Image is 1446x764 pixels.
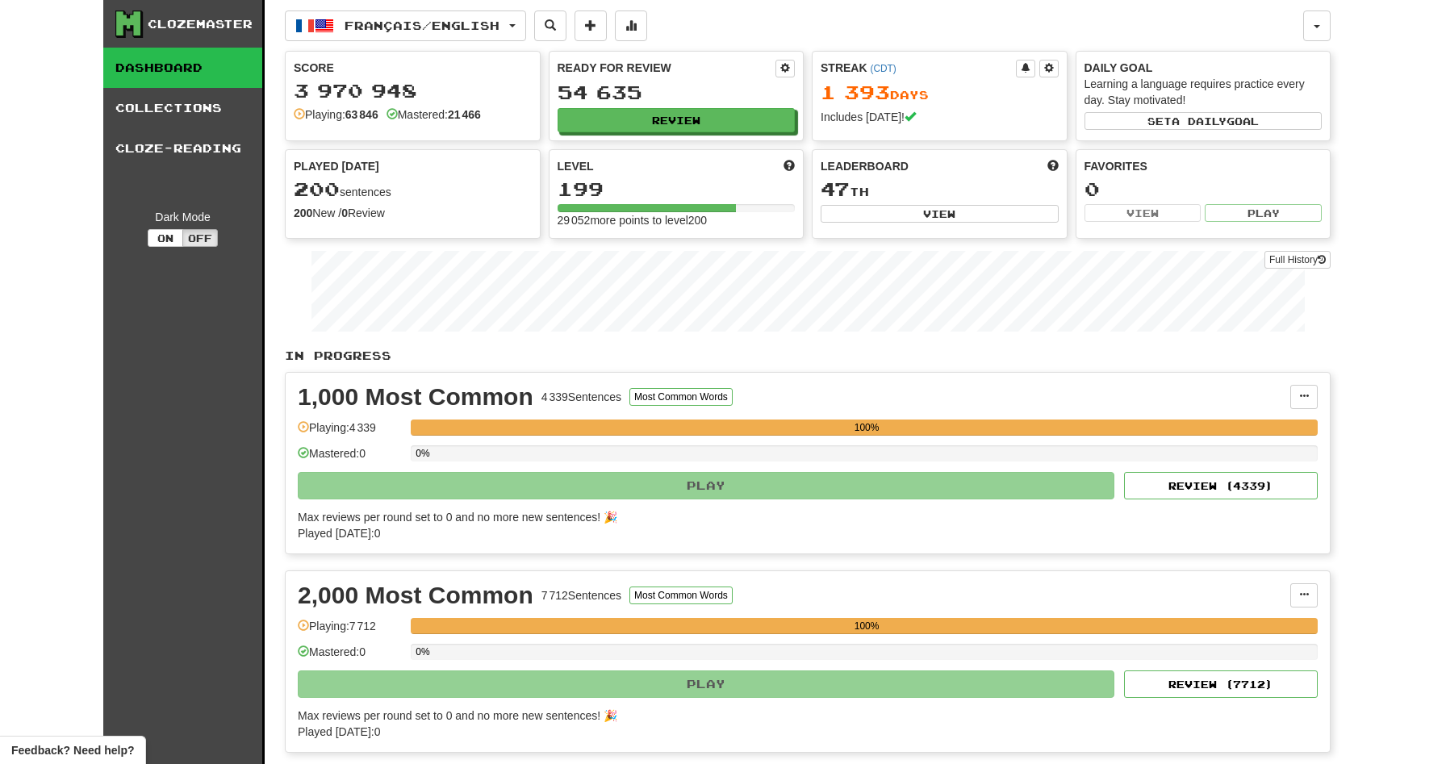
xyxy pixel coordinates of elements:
button: Review [558,108,796,132]
div: 3 970 948 [294,81,532,101]
button: Add sentence to collection [575,10,607,41]
div: th [821,179,1059,200]
button: Off [182,229,218,247]
div: Day s [821,82,1059,103]
div: Mastered: 0 [298,644,403,670]
span: Open feedback widget [11,742,134,758]
strong: 200 [294,207,312,219]
button: View [821,205,1059,223]
p: In Progress [285,348,1331,364]
div: sentences [294,179,532,200]
strong: 0 [341,207,348,219]
span: Played [DATE] [294,158,379,174]
div: 199 [558,179,796,199]
a: Dashboard [103,48,262,88]
div: Mastered: 0 [298,445,403,472]
button: Most Common Words [629,388,733,406]
span: Score more points to level up [784,158,795,174]
a: Full History [1264,251,1331,269]
div: Mastered: [387,106,481,123]
div: Dark Mode [115,209,250,225]
div: New / Review [294,205,532,221]
div: 0 [1084,179,1323,199]
a: (CDT) [870,63,896,74]
button: Search sentences [534,10,566,41]
button: More stats [615,10,647,41]
strong: 63 846 [345,108,378,121]
button: Play [298,670,1114,698]
div: Learning a language requires practice every day. Stay motivated! [1084,76,1323,108]
div: Playing: 7 712 [298,618,403,645]
button: Play [298,472,1114,499]
a: Collections [103,88,262,128]
a: Cloze-Reading [103,128,262,169]
button: On [148,229,183,247]
span: Français / English [345,19,499,32]
div: Max reviews per round set to 0 and no more new sentences! 🎉 [298,509,1308,525]
div: 4 339 Sentences [541,389,621,405]
span: Played [DATE]: 0 [298,725,380,738]
div: 7 712 Sentences [541,587,621,603]
button: Review (7712) [1124,670,1318,698]
button: Most Common Words [629,587,733,604]
div: Favorites [1084,158,1323,174]
button: Seta dailygoal [1084,112,1323,130]
div: 29 052 more points to level 200 [558,212,796,228]
div: Clozemaster [148,16,253,32]
span: a daily [1172,115,1227,127]
span: Level [558,158,594,174]
button: View [1084,204,1202,222]
div: Includes [DATE]! [821,109,1059,125]
strong: 21 466 [448,108,481,121]
div: Ready for Review [558,60,776,76]
div: Playing: [294,106,378,123]
span: 200 [294,177,340,200]
span: 1 393 [821,81,890,103]
button: Review (4339) [1124,472,1318,499]
span: This week in points, UTC [1047,158,1059,174]
div: Max reviews per round set to 0 and no more new sentences! 🎉 [298,708,1308,724]
div: Playing: 4 339 [298,420,403,446]
div: Score [294,60,532,76]
div: 54 635 [558,82,796,102]
button: Français/English [285,10,526,41]
div: 1,000 Most Common [298,385,533,409]
div: Streak [821,60,1016,76]
div: Daily Goal [1084,60,1323,76]
span: Leaderboard [821,158,909,174]
div: 100% [416,420,1318,436]
div: 100% [416,618,1318,634]
div: 2,000 Most Common [298,583,533,607]
button: Play [1205,204,1322,222]
span: Played [DATE]: 0 [298,527,380,540]
span: 47 [821,177,850,200]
